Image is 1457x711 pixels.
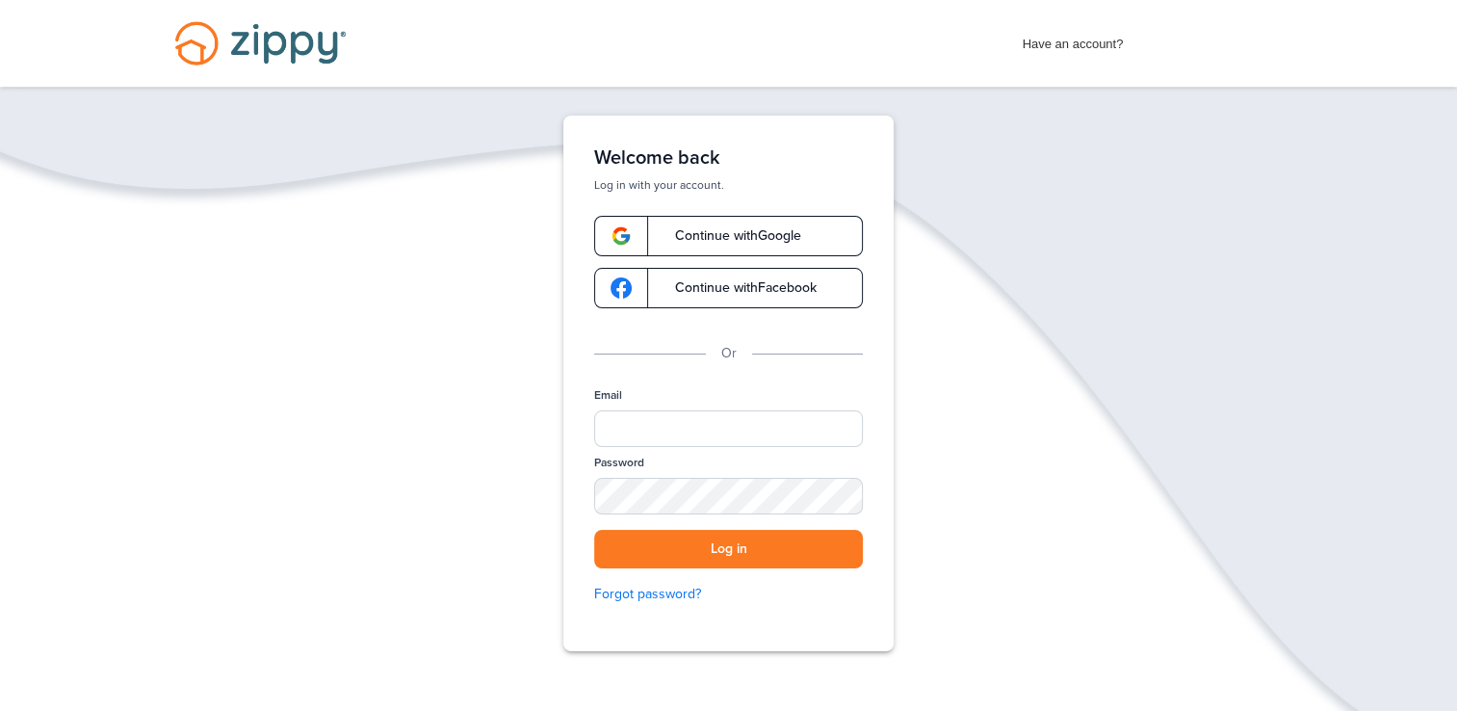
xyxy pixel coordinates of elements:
[1023,24,1124,55] span: Have an account?
[594,410,863,447] input: Email
[721,343,737,364] p: Or
[611,225,632,247] img: google-logo
[656,281,817,295] span: Continue with Facebook
[594,177,863,193] p: Log in with your account.
[594,216,863,256] a: google-logoContinue withGoogle
[611,277,632,299] img: google-logo
[594,584,863,605] a: Forgot password?
[594,387,622,404] label: Email
[594,455,644,471] label: Password
[656,229,801,243] span: Continue with Google
[594,478,863,514] input: Password
[594,268,863,308] a: google-logoContinue withFacebook
[594,146,863,170] h1: Welcome back
[594,530,863,569] button: Log in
